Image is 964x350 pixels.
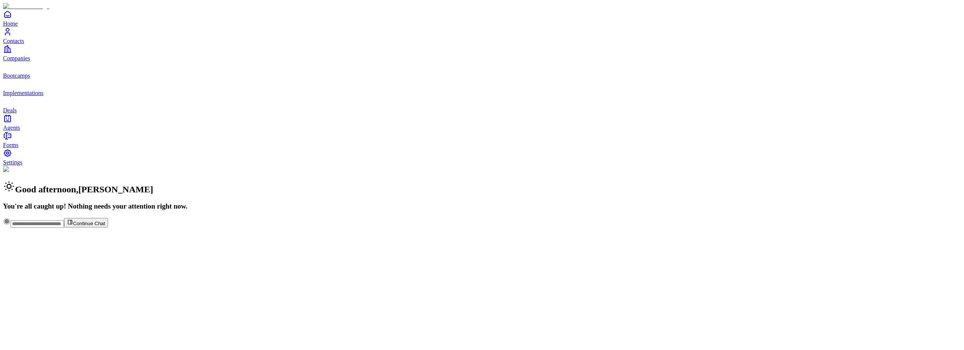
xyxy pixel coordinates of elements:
[3,55,30,61] span: Companies
[3,38,24,44] span: Contacts
[3,149,961,166] a: Settings
[3,180,961,195] h2: Good afternoon , [PERSON_NAME]
[3,79,961,96] a: implementations
[3,10,961,27] a: Home
[3,72,30,79] span: Bootcamps
[3,27,961,44] a: Contacts
[64,218,108,227] button: Continue Chat
[3,97,961,114] a: deals
[3,3,49,10] img: Item Brain Logo
[3,45,961,61] a: Companies
[3,20,18,27] span: Home
[3,218,961,228] div: Continue Chat
[3,124,20,131] span: Agents
[3,166,38,173] img: Background
[3,159,23,166] span: Settings
[3,131,961,148] a: Forms
[3,107,17,114] span: Deals
[3,90,44,96] span: Implementations
[3,142,18,148] span: Forms
[3,114,961,131] a: Agents
[3,62,961,79] a: bootcamps
[3,202,961,210] h3: You're all caught up! Nothing needs your attention right now.
[73,221,105,226] span: Continue Chat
